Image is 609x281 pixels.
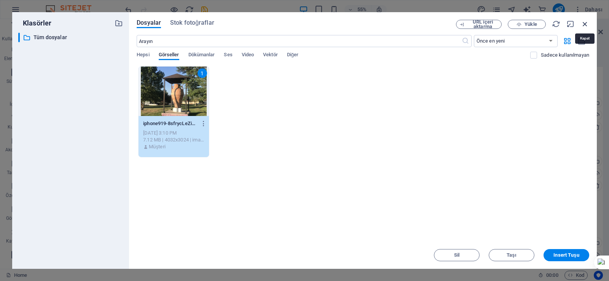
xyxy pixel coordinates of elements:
div: ​ [18,33,20,42]
span: Insert Tuşu [553,253,579,257]
span: Taşı [507,253,517,257]
span: Yükle [525,22,537,27]
i: Yeni klasör oluştur [115,19,123,27]
span: Diğer [287,50,299,61]
span: Dosyalar [137,18,161,27]
p: Tüm dosyalar [33,33,109,42]
button: Insert Tuşu [544,249,589,261]
span: Vektör [263,50,278,61]
div: 7.12 MB | 4032x3024 | image/jpeg [143,137,204,143]
p: Klasörler [18,18,51,28]
button: Taşı [489,249,534,261]
button: Sil [434,249,480,261]
span: Stok fotoğraflar [170,18,214,27]
div: 1 [198,68,207,78]
span: Ses [224,50,232,61]
input: Arayın [137,35,461,47]
button: Yükle [508,20,546,29]
div: [DATE] 3:10 PM [143,130,204,137]
i: Küçült [566,20,575,28]
span: Görseller [159,50,179,61]
span: Sil [454,253,459,257]
p: Sadece web sitesinde kullanılmayan dosyaları görüntüleyin. Bu oturum sırasında eklenen dosyalar h... [541,52,589,59]
p: Müşteri [149,143,165,150]
span: URL içeri aktarma [467,20,498,29]
span: Video [242,50,254,61]
button: URL içeri aktarma [456,20,502,29]
i: Yeniden Yükle [552,20,560,28]
span: Dökümanlar [188,50,215,61]
p: iphone919-8sfrycLeZiqVps3CLmK5CA.JPG [143,120,197,127]
span: Hepsi [137,50,149,61]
